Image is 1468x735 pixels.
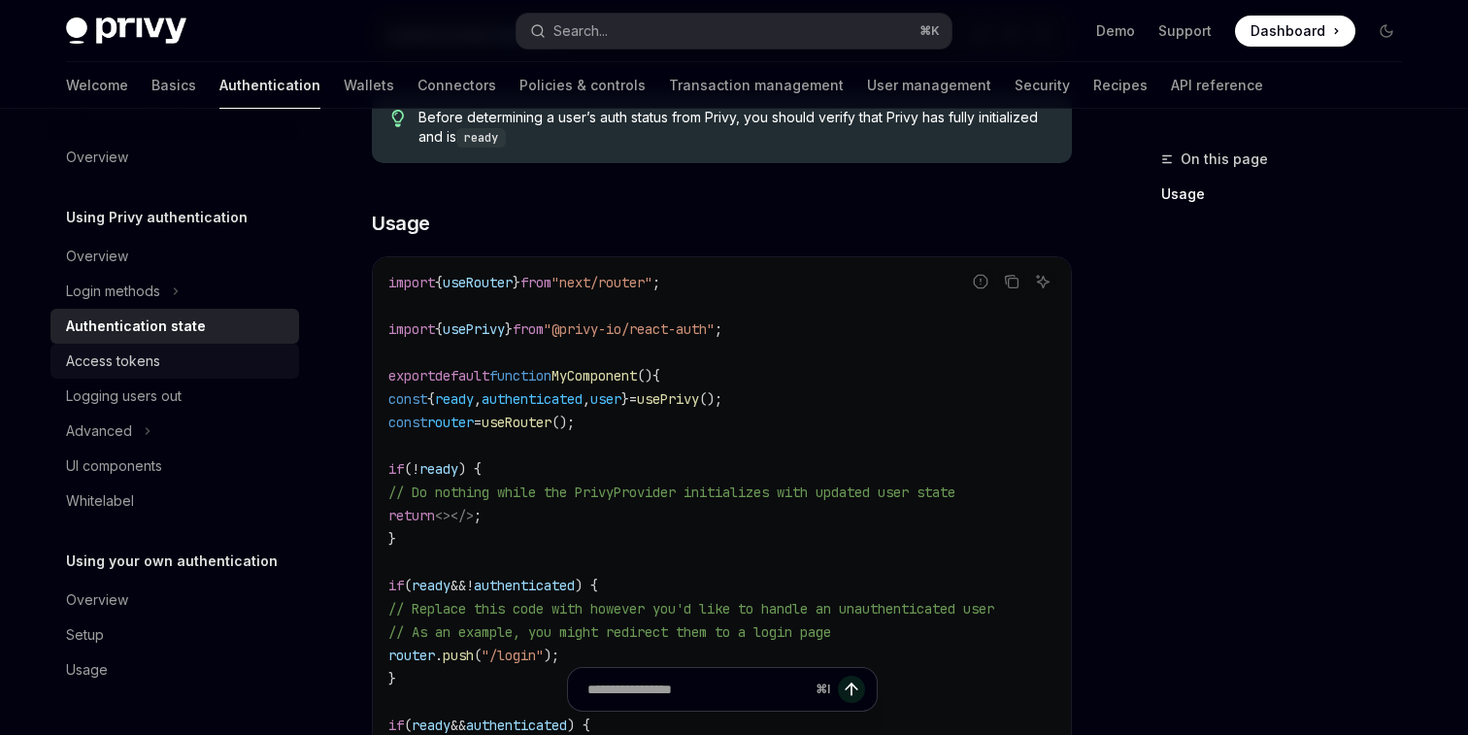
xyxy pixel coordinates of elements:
[456,128,506,148] code: ready
[219,62,320,109] a: Authentication
[391,110,405,127] svg: Tip
[50,449,299,484] a: UI components
[551,414,575,431] span: ();
[66,17,186,45] img: dark logo
[388,600,994,618] span: // Replace this code with however you'd like to handle an unauthenticated user
[583,390,590,408] span: ,
[66,419,132,443] div: Advanced
[388,577,404,594] span: if
[544,320,715,338] span: "@privy-io/react-auth"
[443,320,505,338] span: usePrivy
[151,62,196,109] a: Basics
[1371,16,1402,47] button: Toggle dark mode
[517,14,951,49] button: Open search
[66,245,128,268] div: Overview
[388,530,396,548] span: }
[629,390,637,408] span: =
[404,460,412,478] span: (
[388,484,955,501] span: // Do nothing while the PrivyProvider initializes with updated user state
[388,414,427,431] span: const
[66,206,248,229] h5: Using Privy authentication
[505,320,513,338] span: }
[715,320,722,338] span: ;
[1161,179,1418,210] a: Usage
[435,367,489,384] span: default
[388,623,831,641] span: // As an example, you might redirect them to a login page
[1096,21,1135,41] a: Demo
[513,320,544,338] span: from
[544,647,559,664] span: );
[590,390,621,408] span: user
[458,460,482,478] span: ) {
[372,210,430,237] span: Usage
[435,647,443,664] span: .
[474,577,575,594] span: authenticated
[66,315,206,338] div: Authentication state
[66,489,134,513] div: Whitelabel
[419,460,458,478] span: ready
[344,62,394,109] a: Wallets
[388,390,427,408] span: const
[520,274,551,291] span: from
[482,390,583,408] span: authenticated
[474,507,482,524] span: ;
[482,414,551,431] span: useRouter
[66,146,128,169] div: Overview
[388,647,435,664] span: router
[482,647,544,664] span: "/login"
[699,390,722,408] span: ();
[388,320,435,338] span: import
[388,367,435,384] span: export
[999,269,1024,294] button: Copy the contents from the code block
[553,19,608,43] div: Search...
[66,623,104,647] div: Setup
[968,269,993,294] button: Report incorrect code
[50,274,299,309] button: Toggle Login methods section
[450,577,466,594] span: &&
[652,274,660,291] span: ;
[412,460,419,478] span: !
[417,62,496,109] a: Connectors
[412,577,450,594] span: ready
[474,414,482,431] span: =
[66,62,128,109] a: Welcome
[388,507,435,524] span: return
[1235,16,1355,47] a: Dashboard
[66,280,160,303] div: Login methods
[489,367,551,384] span: function
[388,274,435,291] span: import
[637,367,652,384] span: ()
[404,577,412,594] span: (
[50,309,299,344] a: Authentication state
[50,484,299,518] a: Whitelabel
[669,62,844,109] a: Transaction management
[66,454,162,478] div: UI components
[66,350,160,373] div: Access tokens
[66,384,182,408] div: Logging users out
[443,647,474,664] span: push
[50,140,299,175] a: Overview
[418,108,1052,148] span: Before determining a user’s auth status from Privy, you should verify that Privy has fully initia...
[838,676,865,703] button: Send message
[1093,62,1148,109] a: Recipes
[50,239,299,274] a: Overview
[435,274,443,291] span: {
[50,583,299,618] a: Overview
[474,390,482,408] span: ,
[66,588,128,612] div: Overview
[66,658,108,682] div: Usage
[637,390,699,408] span: usePrivy
[1171,62,1263,109] a: API reference
[388,460,404,478] span: if
[50,344,299,379] a: Access tokens
[50,414,299,449] button: Toggle Advanced section
[1015,62,1070,109] a: Security
[551,367,637,384] span: MyComponent
[1181,148,1268,171] span: On this page
[1158,21,1212,41] a: Support
[443,274,513,291] span: useRouter
[1030,269,1055,294] button: Ask AI
[427,390,435,408] span: {
[50,652,299,687] a: Usage
[427,414,474,431] span: router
